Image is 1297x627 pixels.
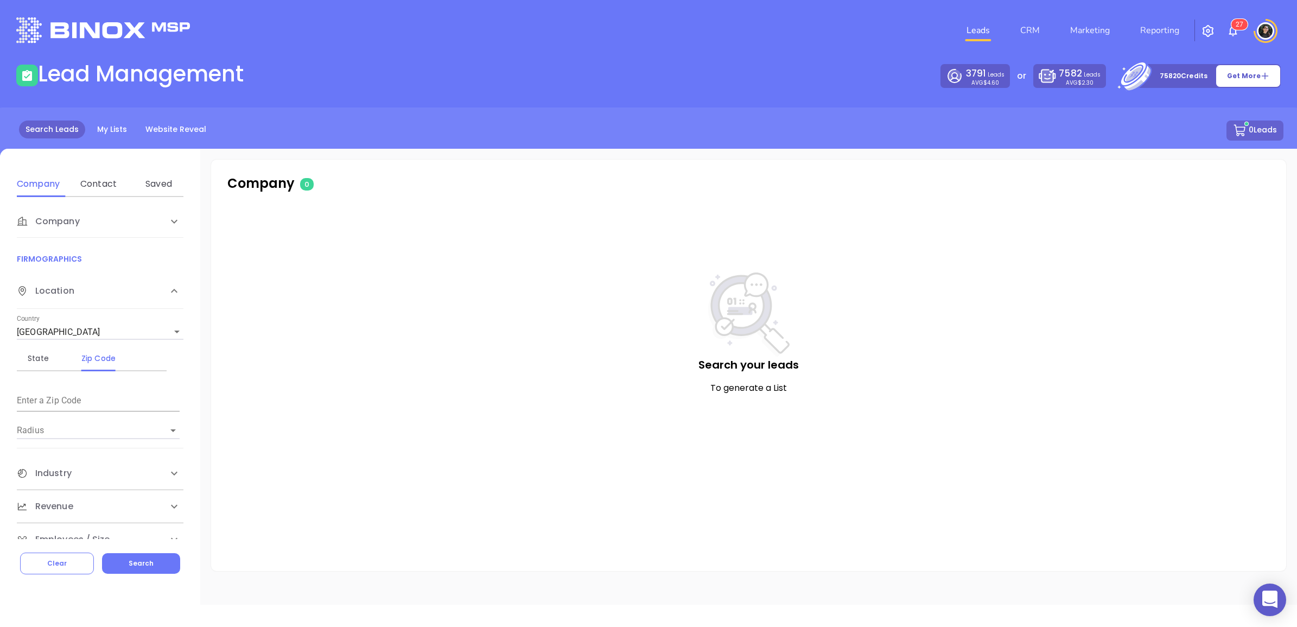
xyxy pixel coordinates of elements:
[966,67,1004,80] p: Leads
[1059,67,1082,80] span: 7582
[77,178,120,191] div: Contact
[137,178,180,191] div: Saved
[1066,80,1093,85] p: AVG
[17,215,80,228] span: Company
[1016,20,1044,41] a: CRM
[1226,24,1239,37] img: iconNotification
[1239,21,1243,28] span: 7
[233,382,1264,395] p: To generate a List
[17,490,183,523] div: Revenue
[983,79,999,87] span: $4.60
[47,559,67,568] span: Clear
[17,500,73,513] span: Revenue
[17,467,72,480] span: Industry
[17,523,183,556] div: Employees / Size
[1216,65,1281,87] button: Get More
[971,80,999,85] p: AVG
[91,121,133,138] a: My Lists
[1059,67,1100,80] p: Leads
[17,316,40,322] label: Country
[38,61,244,87] h1: Lead Management
[1257,22,1274,40] img: user
[1236,21,1239,28] span: 2
[102,553,180,574] button: Search
[17,324,183,341] div: [GEOGRAPHIC_DATA]
[17,205,183,238] div: Company
[20,553,94,574] button: Clear
[708,273,790,357] img: NoSearch
[1017,69,1026,83] p: or
[1136,20,1184,41] a: Reporting
[1066,20,1114,41] a: Marketing
[16,17,190,43] img: logo
[1226,121,1283,141] button: 0Leads
[17,533,110,546] span: Employees / Size
[17,274,183,309] div: Location
[1231,19,1248,30] sup: 27
[1078,79,1093,87] span: $2.30
[1201,24,1215,37] img: iconSetting
[17,178,60,191] div: Company
[17,457,183,490] div: Industry
[233,357,1264,373] p: Search your leads
[139,121,213,138] a: Website Reveal
[166,423,181,438] button: Open
[19,121,85,138] a: Search Leads
[17,253,183,265] p: FIRMOGRAPHICS
[17,352,60,365] div: State
[17,284,74,297] span: Location
[1160,71,1207,81] p: 75820 Credits
[77,352,120,365] div: Zip Code
[300,178,314,191] span: 0
[129,559,154,568] span: Search
[962,20,994,41] a: Leads
[966,67,986,80] span: 3791
[227,174,520,193] p: Company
